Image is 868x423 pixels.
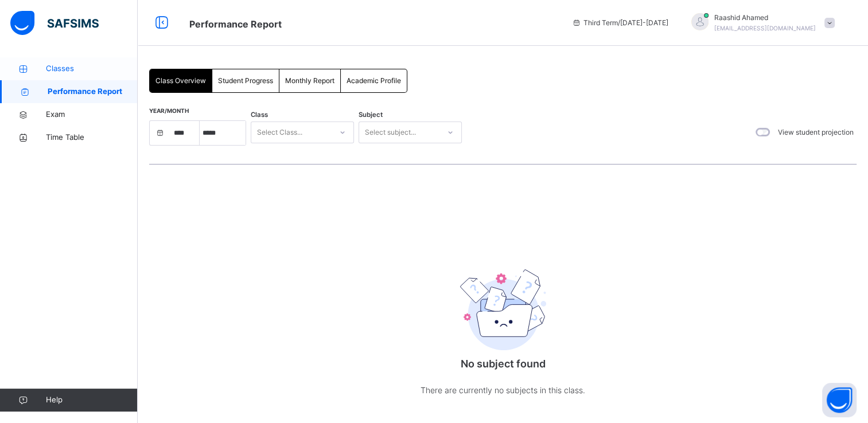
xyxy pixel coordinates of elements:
[251,110,268,120] span: Class
[460,269,546,350] img: emptyFolder.c0dd6c77127a4b698b748a2c71dfa8de.svg
[365,122,416,143] div: Select subject...
[680,13,840,33] div: RaashidAhamed
[347,76,401,86] span: Academic Profile
[46,394,137,406] span: Help
[359,110,383,120] span: Subject
[822,383,857,417] button: Open asap
[46,63,138,75] span: Classes
[388,383,618,397] p: There are currently no subjects in this class.
[10,11,99,35] img: safsims
[218,76,273,86] span: Student Progress
[388,238,618,420] div: No subject found
[48,86,138,97] span: Performance Report
[257,122,302,143] div: Select Class...
[46,132,138,143] span: Time Table
[572,18,668,28] span: session/term information
[189,18,282,30] span: Performance Report
[149,107,189,114] span: Year/Month
[388,356,618,371] p: No subject found
[778,127,854,138] label: View student projection
[285,76,334,86] span: Monthly Report
[46,109,138,120] span: Exam
[155,76,206,86] span: Class Overview
[714,25,816,32] span: [EMAIL_ADDRESS][DOMAIN_NAME]
[714,13,816,23] span: Raashid Ahamed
